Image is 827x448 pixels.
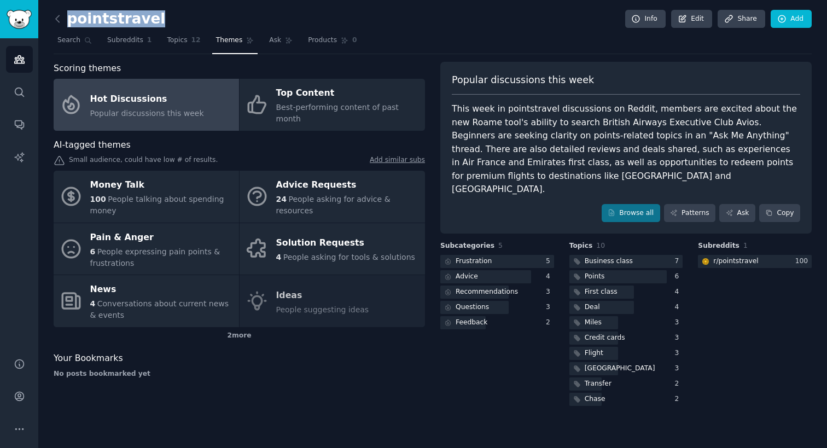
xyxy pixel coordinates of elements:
[240,223,425,275] a: Solution Requests4People asking for tools & solutions
[54,138,131,152] span: AI-tagged themes
[569,301,683,315] a: Deal4
[90,229,234,246] div: Pain & Anger
[569,286,683,299] a: First class4
[675,364,683,374] div: 3
[569,270,683,284] a: Points6
[719,204,755,223] a: Ask
[90,281,234,299] div: News
[54,275,239,327] a: News4Conversations about current news & events
[107,36,143,45] span: Subreddits
[57,36,80,45] span: Search
[702,258,709,265] img: pointstravel
[585,364,655,374] div: [GEOGRAPHIC_DATA]
[546,287,554,297] div: 3
[440,301,554,315] a: Questions3
[546,318,554,328] div: 2
[440,270,554,284] a: Advice4
[698,255,812,269] a: pointstravelr/pointstravel100
[456,272,478,282] div: Advice
[664,204,715,223] a: Patterns
[440,316,554,330] a: Feedback2
[54,32,96,54] a: Search
[191,36,201,45] span: 12
[675,333,683,343] div: 3
[675,302,683,312] div: 4
[212,32,258,54] a: Themes
[7,10,32,29] img: GummySearch logo
[276,195,391,215] span: People asking for advice & resources
[585,333,625,343] div: Credit cards
[54,10,165,28] h2: pointstravel
[276,103,399,123] span: Best-performing content of past month
[90,247,220,267] span: People expressing pain points & frustrations
[90,109,204,118] span: Popular discussions this week
[54,369,425,379] div: No posts bookmarked yet
[90,299,96,308] span: 4
[167,36,187,45] span: Topics
[276,195,287,203] span: 24
[771,10,812,28] a: Add
[456,318,487,328] div: Feedback
[713,257,758,266] div: r/ pointstravel
[54,62,121,75] span: Scoring themes
[546,302,554,312] div: 3
[54,352,123,365] span: Your Bookmarks
[452,73,594,87] span: Popular discussions this week
[585,394,605,404] div: Chase
[308,36,337,45] span: Products
[456,302,489,312] div: Questions
[498,242,503,249] span: 5
[675,379,683,389] div: 2
[569,347,683,360] a: Flight3
[456,287,518,297] div: Recommendations
[452,102,800,196] div: This week in pointstravel discussions on Reddit, members are excited about the new Roame tool's a...
[370,155,425,167] a: Add similar subs
[276,85,420,102] div: Top Content
[569,377,683,391] a: Transfer2
[625,10,666,28] a: Info
[276,235,415,252] div: Solution Requests
[54,223,239,275] a: Pain & Anger6People expressing pain points & frustrations
[54,171,239,223] a: Money Talk100People talking about spending money
[54,327,425,345] div: 2 more
[147,36,152,45] span: 1
[569,255,683,269] a: Business class7
[304,32,360,54] a: Products0
[759,204,800,223] button: Copy
[546,272,554,282] div: 4
[585,257,633,266] div: Business class
[240,79,425,131] a: Top ContentBest-performing content of past month
[585,287,618,297] div: First class
[675,272,683,282] div: 6
[569,331,683,345] a: Credit cards3
[569,316,683,330] a: Miles3
[675,318,683,328] div: 3
[795,257,812,266] div: 100
[90,299,229,319] span: Conversations about current news & events
[585,318,602,328] div: Miles
[103,32,155,54] a: Subreddits1
[90,195,224,215] span: People talking about spending money
[546,257,554,266] div: 5
[569,241,593,251] span: Topics
[440,255,554,269] a: Frustration5
[216,36,243,45] span: Themes
[602,204,660,223] a: Browse all
[671,10,712,28] a: Edit
[440,286,554,299] a: Recommendations3
[585,272,605,282] div: Points
[283,253,415,261] span: People asking for tools & solutions
[269,36,281,45] span: Ask
[240,171,425,223] a: Advice Requests24People asking for advice & resources
[675,287,683,297] div: 4
[585,348,603,358] div: Flight
[276,177,420,194] div: Advice Requests
[276,253,282,261] span: 4
[456,257,492,266] div: Frustration
[743,242,748,249] span: 1
[569,362,683,376] a: [GEOGRAPHIC_DATA]3
[585,302,600,312] div: Deal
[569,393,683,406] a: Chase2
[352,36,357,45] span: 0
[440,241,494,251] span: Subcategories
